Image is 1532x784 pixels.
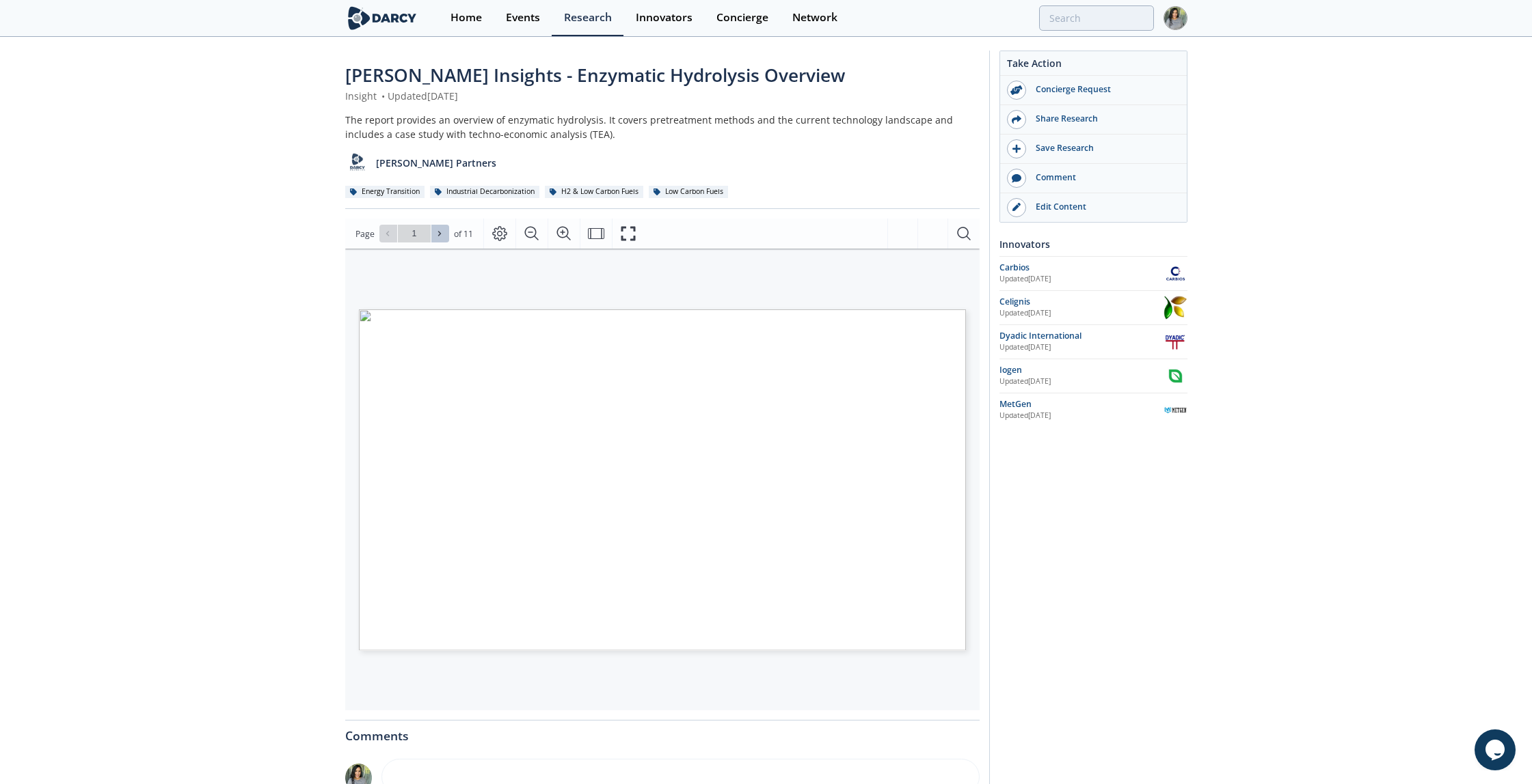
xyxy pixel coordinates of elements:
[1026,201,1179,213] div: Edit Content
[999,398,1187,422] a: MetGen Updated[DATE] MetGen
[1164,296,1187,320] img: Celignis
[999,296,1164,308] div: Celignis
[999,232,1187,256] div: Innovators
[545,186,644,198] div: H2 & Low Carbon Fuels
[999,274,1164,285] div: Updated [DATE]
[564,12,612,23] div: Research
[345,89,980,103] div: Insight Updated [DATE]
[1026,83,1179,96] div: Concierge Request
[1039,5,1154,31] input: Advanced Search
[451,12,482,23] div: Home
[1026,142,1179,154] div: Save Research
[999,364,1187,388] a: Iogen Updated[DATE] Iogen
[999,398,1164,410] div: MetGen
[345,186,425,198] div: Energy Transition
[376,156,496,170] p: [PERSON_NAME] Partners
[999,296,1187,320] a: Celignis Updated[DATE] Celignis
[430,186,540,198] div: Industrial Decarbonization
[506,12,540,23] div: Events
[1026,171,1179,184] div: Comment
[1164,398,1187,422] img: MetGen
[1475,729,1518,770] iframe: chat widget
[999,308,1164,319] div: Updated [DATE]
[999,342,1164,353] div: Updated [DATE]
[345,63,845,87] span: [PERSON_NAME] Insights - Enzymatic Hydrolysis Overview
[999,330,1164,342] div: Dyadic International
[716,12,768,23] div: Concierge
[345,113,980,141] div: The report provides an overview of enzymatic hydrolysis. It covers pretreatment methods and the c...
[999,262,1164,274] div: Carbios
[345,6,420,30] img: logo-wide.svg
[999,262,1187,285] a: Carbios Updated[DATE] Carbios
[1000,56,1187,76] div: Take Action
[1000,193,1187,222] a: Edit Content
[1164,364,1187,388] img: Iogen
[636,12,693,23] div: Innovators
[1164,330,1187,354] img: Dyadic International
[999,376,1164,387] div: Updated [DATE]
[999,410,1164,421] div: Updated [DATE]
[999,364,1164,376] div: Iogen
[649,186,729,198] div: Low Carbon Fuels
[999,330,1187,354] a: Dyadic International Updated[DATE] Dyadic International
[1026,113,1179,125] div: Share Research
[792,12,837,23] div: Network
[1164,6,1187,30] img: Profile
[1164,262,1187,285] img: Carbios
[345,720,980,742] div: Comments
[379,89,388,102] span: •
